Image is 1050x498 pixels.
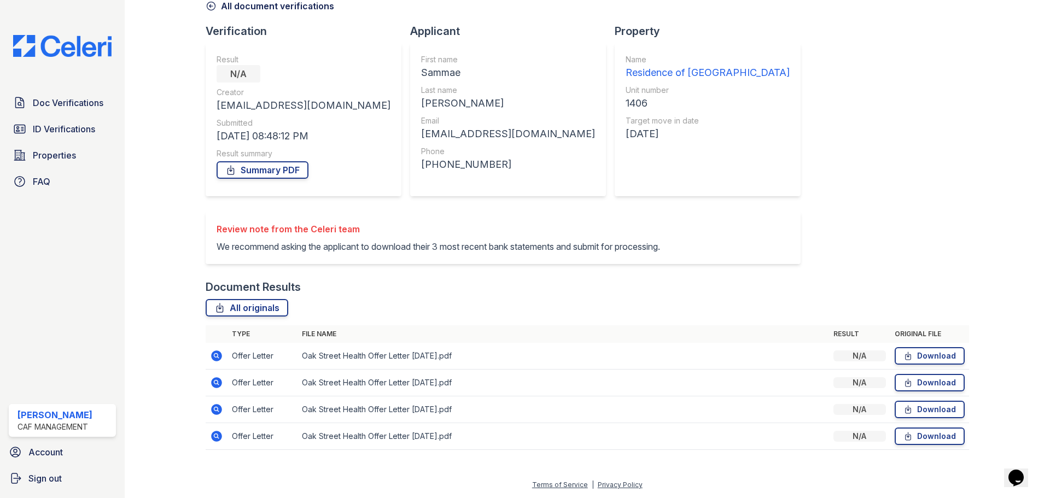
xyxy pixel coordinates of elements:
div: [DATE] [626,126,790,142]
th: File name [297,325,829,343]
a: Doc Verifications [9,92,116,114]
div: Target move in date [626,115,790,126]
div: Submitted [217,118,390,128]
a: Privacy Policy [598,481,643,489]
div: [EMAIL_ADDRESS][DOMAIN_NAME] [217,98,390,113]
div: [PERSON_NAME] [17,408,92,421]
td: Offer Letter [227,396,297,423]
div: Applicant [410,24,615,39]
div: First name [421,54,595,65]
div: Verification [206,24,410,39]
span: Account [28,446,63,459]
a: FAQ [9,171,116,192]
td: Oak Street Health Offer Letter [DATE].pdf [297,423,829,450]
span: Sign out [28,472,62,485]
div: N/A [833,350,886,361]
div: N/A [833,377,886,388]
a: All originals [206,299,288,317]
iframe: chat widget [1004,454,1039,487]
div: CAF Management [17,421,92,432]
img: CE_Logo_Blue-a8612792a0a2168367f1c8372b55b34899dd931a85d93a1a3d3e32e68fde9ad4.png [4,35,120,57]
a: Download [895,401,965,418]
div: Email [421,115,595,126]
td: Offer Letter [227,370,297,396]
div: Result summary [217,148,390,159]
a: Terms of Service [532,481,588,489]
div: Property [615,24,809,39]
div: Document Results [206,279,301,295]
span: Doc Verifications [33,96,103,109]
a: Account [4,441,120,463]
div: Sammae [421,65,595,80]
td: Oak Street Health Offer Letter [DATE].pdf [297,396,829,423]
div: Phone [421,146,595,157]
div: N/A [833,404,886,415]
div: Result [217,54,390,65]
a: Summary PDF [217,161,308,179]
div: | [592,481,594,489]
div: Name [626,54,790,65]
span: ID Verifications [33,122,95,136]
td: Offer Letter [227,343,297,370]
a: Download [895,427,965,445]
a: Download [895,374,965,391]
th: Original file [890,325,969,343]
th: Type [227,325,297,343]
td: Oak Street Health Offer Letter [DATE].pdf [297,370,829,396]
span: FAQ [33,175,50,188]
a: Download [895,347,965,365]
div: Unit number [626,85,790,96]
div: Review note from the Celeri team [217,222,660,236]
div: [EMAIL_ADDRESS][DOMAIN_NAME] [421,126,595,142]
td: Offer Letter [227,423,297,450]
div: N/A [217,65,260,83]
a: Properties [9,144,116,166]
div: 1406 [626,96,790,111]
td: Oak Street Health Offer Letter [DATE].pdf [297,343,829,370]
span: Properties [33,149,76,162]
th: Result [829,325,890,343]
div: Creator [217,87,390,98]
a: Name Residence of [GEOGRAPHIC_DATA] [626,54,790,80]
a: ID Verifications [9,118,116,140]
div: [DATE] 08:48:12 PM [217,128,390,144]
p: We recommend asking the applicant to download their 3 most recent bank statements and submit for ... [217,240,660,253]
div: Residence of [GEOGRAPHIC_DATA] [626,65,790,80]
div: Last name [421,85,595,96]
div: N/A [833,431,886,442]
a: Sign out [4,467,120,489]
div: [PHONE_NUMBER] [421,157,595,172]
div: [PERSON_NAME] [421,96,595,111]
